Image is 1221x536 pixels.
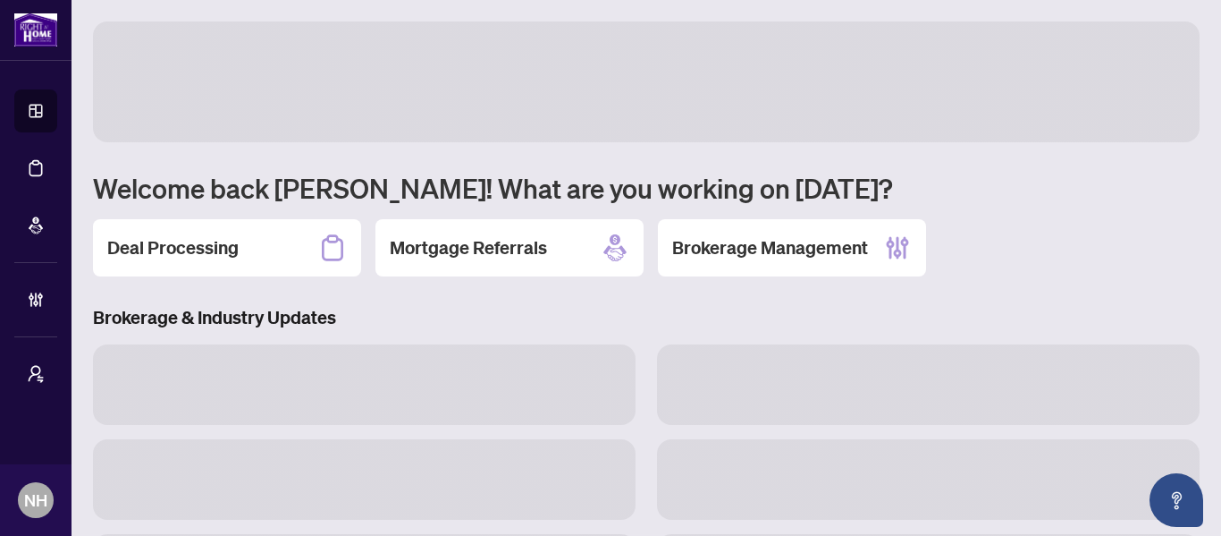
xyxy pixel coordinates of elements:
h2: Deal Processing [107,235,239,260]
span: user-switch [27,365,45,383]
h3: Brokerage & Industry Updates [93,305,1200,330]
span: NH [24,488,47,513]
img: logo [14,13,57,47]
h2: Brokerage Management [672,235,868,260]
h2: Mortgage Referrals [390,235,547,260]
button: Open asap [1149,473,1203,527]
h1: Welcome back [PERSON_NAME]! What are you working on [DATE]? [93,171,1200,205]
